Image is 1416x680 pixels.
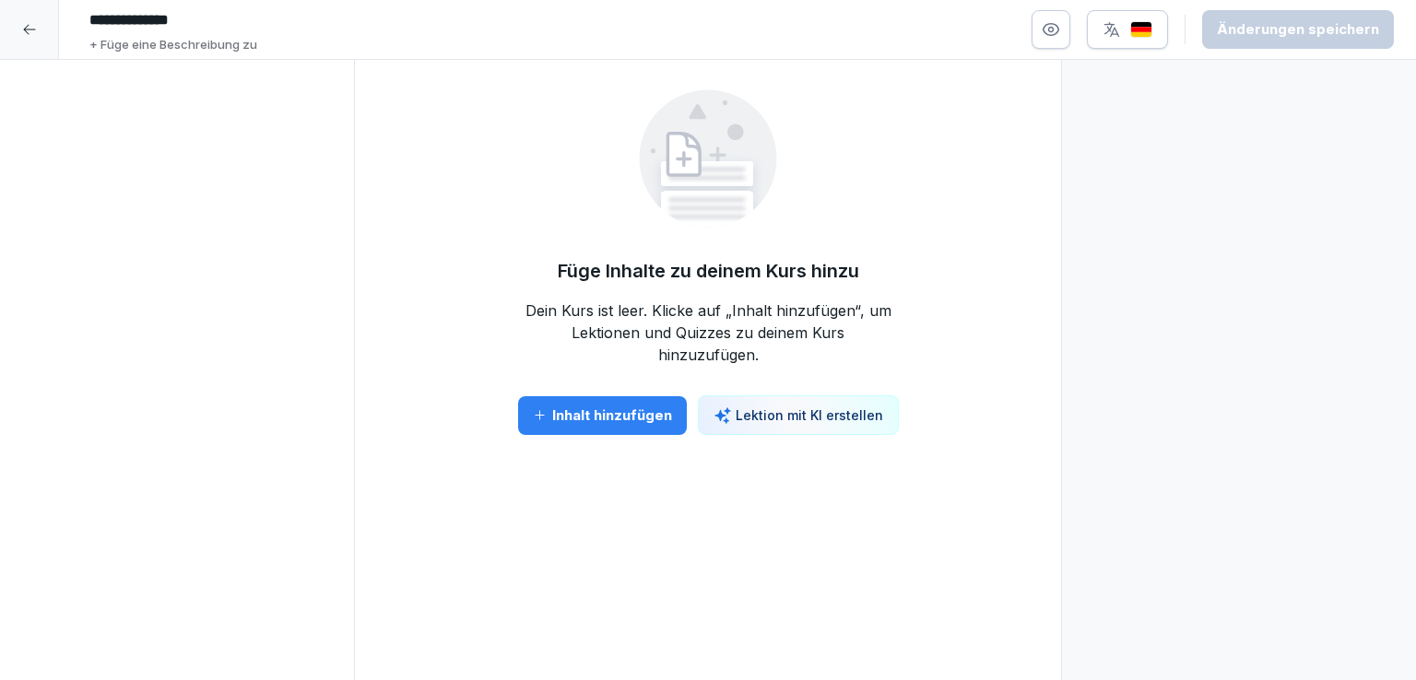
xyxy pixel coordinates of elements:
img: empty.svg [639,89,777,228]
p: Lektion mit KI erstellen [736,405,883,425]
h5: Füge Inhalte zu deinem Kurs hinzu [558,257,859,285]
img: de.svg [1130,21,1152,39]
div: Änderungen speichern [1217,19,1379,40]
button: Inhalt hinzufügen [518,396,687,435]
div: Inhalt hinzufügen [533,405,672,426]
button: Änderungen speichern [1202,10,1394,49]
p: + Füge eine Beschreibung zu [89,36,257,54]
button: Lektion mit KI erstellen [698,395,899,435]
p: Dein Kurs ist leer. Klicke auf „Inhalt hinzufügen“, um Lektionen und Quizzes zu deinem Kurs hinzu... [524,299,892,366]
